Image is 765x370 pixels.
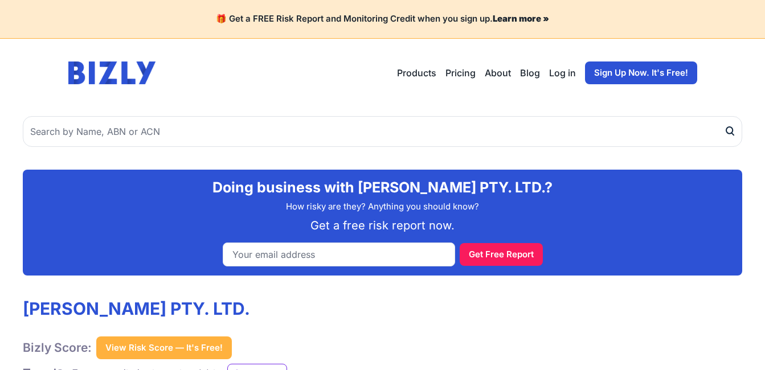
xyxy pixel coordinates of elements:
[32,179,733,196] h2: Doing business with [PERSON_NAME] PTY. LTD.?
[23,340,92,355] h1: Bizly Score:
[585,61,697,84] a: Sign Up Now. It's Free!
[32,217,733,233] p: Get a free risk report now.
[549,66,576,80] a: Log in
[493,13,549,24] a: Learn more »
[223,242,455,266] input: Your email address
[485,66,511,80] a: About
[23,298,287,319] h1: [PERSON_NAME] PTY. LTD.
[32,200,733,213] p: How risky are they? Anything you should know?
[397,66,436,80] button: Products
[96,336,232,359] button: View Risk Score — It's Free!
[460,243,543,266] button: Get Free Report
[14,14,751,24] h4: 🎁 Get a FREE Risk Report and Monitoring Credit when you sign up.
[445,66,476,80] a: Pricing
[23,116,742,147] input: Search by Name, ABN or ACN
[520,66,540,80] a: Blog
